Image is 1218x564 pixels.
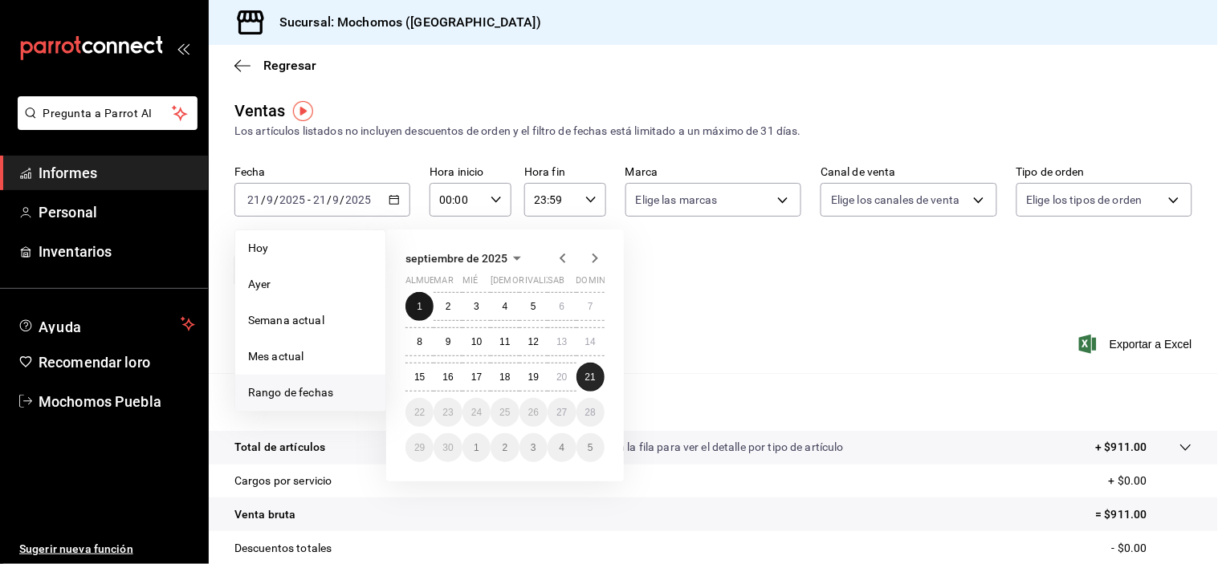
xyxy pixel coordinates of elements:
[434,275,453,286] font: mar
[519,398,548,427] button: 26 de septiembre de 2025
[340,193,345,206] font: /
[234,58,316,73] button: Regresar
[308,193,311,206] font: -
[519,327,548,356] button: 12 de septiembre de 2025
[519,292,548,321] button: 5 de septiembre de 2025
[556,336,567,347] font: 13
[442,442,453,453] abbr: 30 de septiembre de 2025
[474,442,479,453] abbr: 1 de octubre de 2025
[588,301,593,312] abbr: 7 de septiembre de 2025
[234,101,286,120] font: Ventas
[548,363,576,392] button: 20 de septiembre de 2025
[345,193,373,206] input: ----
[519,433,548,462] button: 3 de octubre de 2025
[442,407,453,418] font: 23
[588,442,593,453] font: 5
[471,371,482,383] abbr: 17 de septiembre de 2025
[248,350,303,363] font: Mes actual
[442,371,453,383] font: 16
[434,292,462,321] button: 2 de septiembre de 2025
[1096,508,1147,521] font: = $911.00
[279,14,541,30] font: Sucursal: Mochomos ([GEOGRAPHIC_DATA])
[528,336,539,347] font: 12
[548,327,576,356] button: 13 de septiembre de 2025
[471,407,482,418] abbr: 24 de septiembre de 2025
[414,371,425,383] font: 15
[1016,166,1086,179] font: Tipo de orden
[414,407,425,418] abbr: 22 de septiembre de 2025
[462,275,478,286] font: mié
[446,336,451,347] abbr: 9 de septiembre de 2025
[405,252,507,265] font: septiembre de 2025
[471,407,482,418] font: 24
[248,241,268,254] font: Hoy
[474,442,479,453] font: 1
[434,327,462,356] button: 9 de septiembre de 2025
[531,301,536,312] abbr: 5 de septiembre de 2025
[531,442,536,453] font: 3
[19,542,133,555] font: Sugerir nueva función
[528,371,539,383] abbr: 19 de septiembre de 2025
[491,433,519,462] button: 2 de octubre de 2025
[405,249,527,268] button: septiembre de 2025
[43,107,153,120] font: Pregunta a Parrot AI
[499,336,510,347] font: 11
[18,96,198,130] button: Pregunta a Parrot AI
[1096,440,1147,453] font: + $911.00
[39,243,112,260] font: Inventarios
[474,301,479,312] abbr: 3 de septiembre de 2025
[503,442,508,453] abbr: 2 de octubre de 2025
[405,433,434,462] button: 29 de septiembre de 2025
[446,336,451,347] font: 9
[405,275,453,286] font: almuerzo
[491,363,519,392] button: 18 de septiembre de 2025
[414,442,425,453] abbr: 29 de septiembre de 2025
[430,166,483,179] font: Hora inicio
[491,292,519,321] button: 4 de septiembre de 2025
[548,275,564,292] abbr: sábado
[234,124,801,137] font: Los artículos listados no incluyen descuentos de orden y el filtro de fechas está limitado a un m...
[462,275,478,292] abbr: miércoles
[39,319,82,335] font: Ayuda
[1109,474,1147,487] font: + $0.00
[462,363,491,392] button: 17 de septiembre de 2025
[556,336,567,347] abbr: 13 de septiembre de 2025
[576,275,615,292] abbr: domingo
[556,371,567,383] font: 20
[519,275,564,286] font: rivalizar
[446,301,451,312] font: 2
[474,301,479,312] font: 3
[417,301,422,312] font: 1
[625,166,658,179] font: Marca
[531,442,536,453] abbr: 3 de octubre de 2025
[503,442,508,453] font: 2
[1110,338,1192,351] font: Exportar a Excel
[434,398,462,427] button: 23 de septiembre de 2025
[576,327,605,356] button: 14 de septiembre de 2025
[446,301,451,312] abbr: 2 de septiembre de 2025
[442,407,453,418] abbr: 23 de septiembre de 2025
[261,193,266,206] font: /
[312,193,327,206] input: --
[588,301,593,312] font: 7
[491,275,585,286] font: [DEMOGRAPHIC_DATA]
[405,363,434,392] button: 15 de septiembre de 2025
[585,407,596,418] font: 28
[588,442,593,453] abbr: 5 de octubre de 2025
[531,301,536,312] font: 5
[1082,335,1192,354] button: Exportar a Excel
[405,327,434,356] button: 8 de septiembre de 2025
[559,301,564,312] font: 6
[279,193,306,206] input: ----
[548,433,576,462] button: 4 de octubre de 2025
[1112,542,1147,554] font: - $0.00
[417,301,422,312] abbr: 1 de septiembre de 2025
[293,101,313,121] img: Marcador de información sobre herramientas
[499,371,510,383] abbr: 18 de septiembre de 2025
[499,371,510,383] font: 18
[528,336,539,347] abbr: 12 de septiembre de 2025
[576,433,605,462] button: 5 de octubre de 2025
[585,371,596,383] font: 21
[503,301,508,312] font: 4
